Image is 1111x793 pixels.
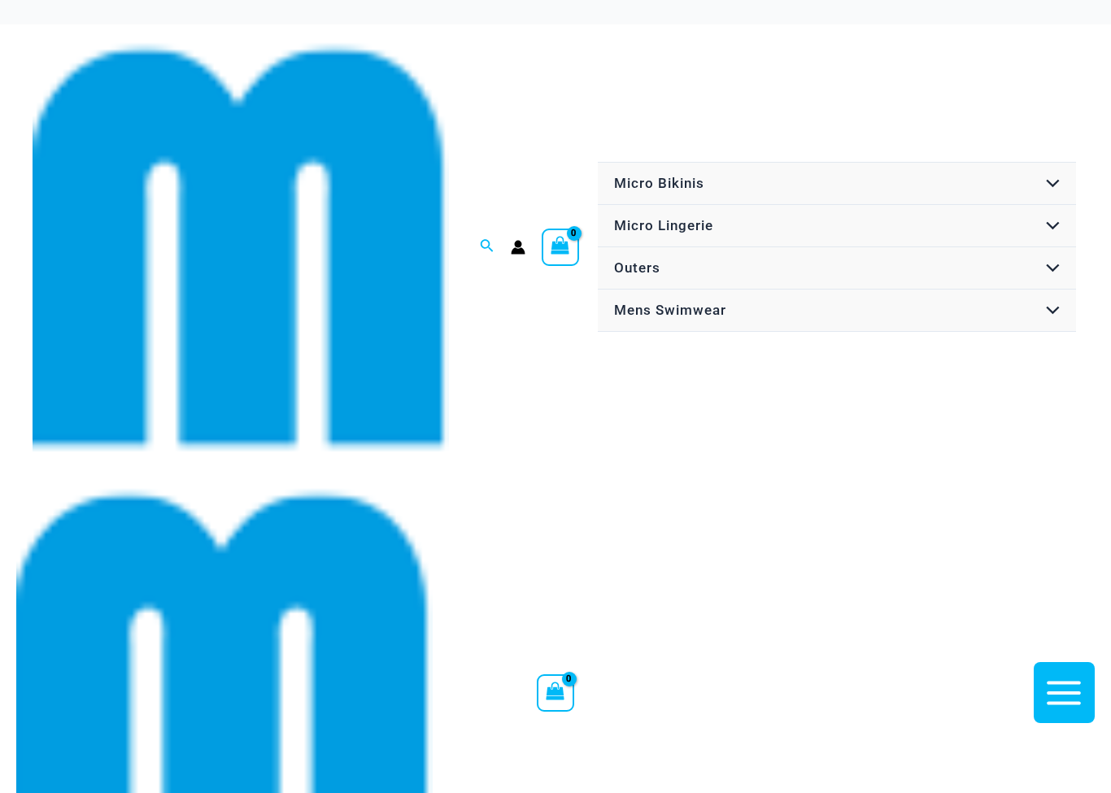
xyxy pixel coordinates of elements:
[598,247,1076,290] a: OutersMenu ToggleMenu Toggle
[598,205,1076,247] a: Micro LingerieMenu ToggleMenu Toggle
[33,39,449,455] img: cropped mm emblem
[614,175,704,191] span: Micro Bikinis
[598,163,1076,205] a: Micro BikinisMenu ToggleMenu Toggle
[614,302,726,318] span: Mens Swimwear
[614,217,713,233] span: Micro Lingerie
[614,259,660,276] span: Outers
[511,240,525,255] a: Account icon link
[598,290,1076,332] a: Mens SwimwearMenu ToggleMenu Toggle
[480,237,495,257] a: Search icon link
[595,159,1078,334] nav: Site Navigation
[537,674,574,712] a: View Shopping Cart, empty
[542,229,579,266] a: View Shopping Cart, empty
